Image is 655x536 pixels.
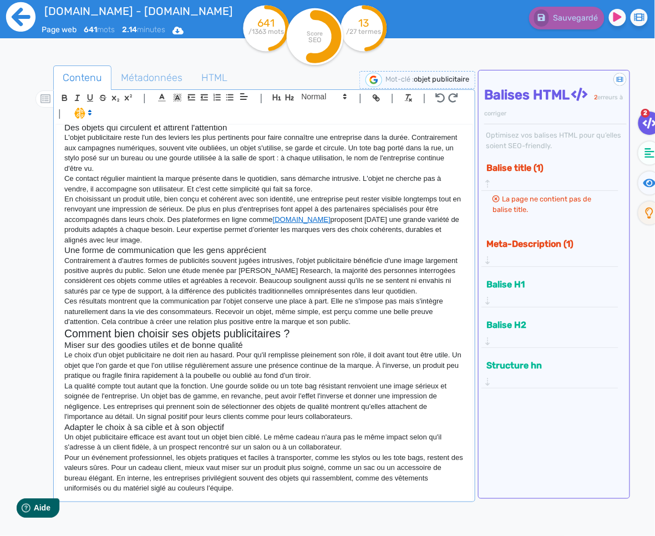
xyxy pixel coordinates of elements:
a: HTML [192,65,237,90]
img: tab_keywords_by_traffic_grey.svg [126,64,135,73]
span: La page ne contient pas de balise title. [492,195,592,214]
span: | [391,90,394,105]
span: Aide [57,9,73,18]
div: Domaine: [DOMAIN_NAME] [29,29,125,38]
button: Structure hn [483,356,610,375]
span: objet publicitaire [414,75,469,83]
div: v 4.0.25 [31,18,54,27]
h2: Comment bien choisir ses objets publicitaires ? [64,327,464,340]
img: tab_domain_overview_orange.svg [45,64,54,73]
span: Sauvegardé [554,13,598,23]
button: Balise title (1) [483,159,610,177]
span: minutes [122,25,165,34]
img: website_grey.svg [18,29,27,38]
button: Sauvegardé [529,7,605,29]
img: google-serp-logo.png [365,73,382,87]
h4: Balises HTML [484,87,627,119]
a: Métadonnées [111,65,192,90]
span: | [423,90,426,105]
p: L'objet publicitaire reste l'un des leviers les plus pertinents pour faire connaître une entrepri... [64,133,464,174]
span: mots [84,25,115,34]
span: HTML [192,63,236,93]
div: Optimisez vos balises HTML pour qu’elles soient SEO-friendly. [484,130,627,151]
span: | [260,90,263,105]
b: 2.14 [122,25,137,34]
a: [DOMAIN_NAME] [273,215,331,224]
tspan: Score [307,30,323,37]
span: | [359,90,362,105]
span: Contenu [54,63,111,93]
p: Le choix d'un objet publicitaire ne doit rien au hasard. Pour qu'il remplisse pleinement son rôle... [64,350,464,381]
p: En choisissant un produit utile, bien conçu et cohérent avec son identité, une entreprise peut re... [64,194,464,245]
div: Domaine [57,65,85,73]
a: Contenu [53,65,111,90]
span: I.Assistant [69,107,95,120]
p: Pour un événement professionnel, les objets pratiques et faciles à transporter, comme les stylos ... [64,453,464,494]
tspan: 13 [358,17,369,29]
div: Balise H2 [483,316,617,347]
span: Métadonnées [112,63,191,93]
h3: Des objets qui circulent et attirent l'attention [64,123,464,133]
span: | [58,106,61,121]
h3: Une forme de communication que les gens apprécient [64,245,464,255]
img: logo_orange.svg [18,18,27,27]
p: Ce contact régulier maintient la marque présente dans le quotidien, sans démarche intrusive. L'ob... [64,174,464,194]
h3: Miser sur des goodies utiles et de bonne qualité [64,340,464,350]
input: title [42,2,238,20]
p: Contrairement à d'autres formes de publicités souvent jugées intrusives, l'objet publicitaire bén... [64,256,464,297]
div: Meta-Description (1) [483,235,617,266]
span: Page web [42,25,77,34]
div: Balise H1 [483,275,617,307]
tspan: SEO [308,36,321,44]
tspan: /1363 mots [248,28,284,36]
div: Balise title (1) [483,159,617,190]
p: Un objet publicitaire efficace est avant tout un objet bien ciblé. Le même cadeau n'aura pas le m... [64,432,464,453]
span: Aligment [236,90,252,103]
span: | [143,90,146,105]
span: 2 [594,94,597,101]
p: Ces résultats montrent que la communication par l'objet conserve une place à part. Elle ne s'impo... [64,296,464,327]
div: Structure hn [483,356,617,388]
b: 641 [84,25,97,34]
button: Meta-Description (1) [483,235,610,253]
span: erreurs à corriger [484,94,623,117]
span: 2 [641,109,650,118]
button: Balise H2 [483,316,610,334]
p: La qualité compte tout autant que la fonction. Une gourde solide ou un tote bag résistant renvoie... [64,381,464,422]
h3: Adapter le choix à sa cible et à son objectif [64,422,464,432]
tspan: 641 [257,17,275,29]
div: Mots-clés [138,65,170,73]
button: Balise H1 [483,275,610,294]
span: Mot-clé : [385,75,414,83]
tspan: /27 termes [346,28,381,36]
